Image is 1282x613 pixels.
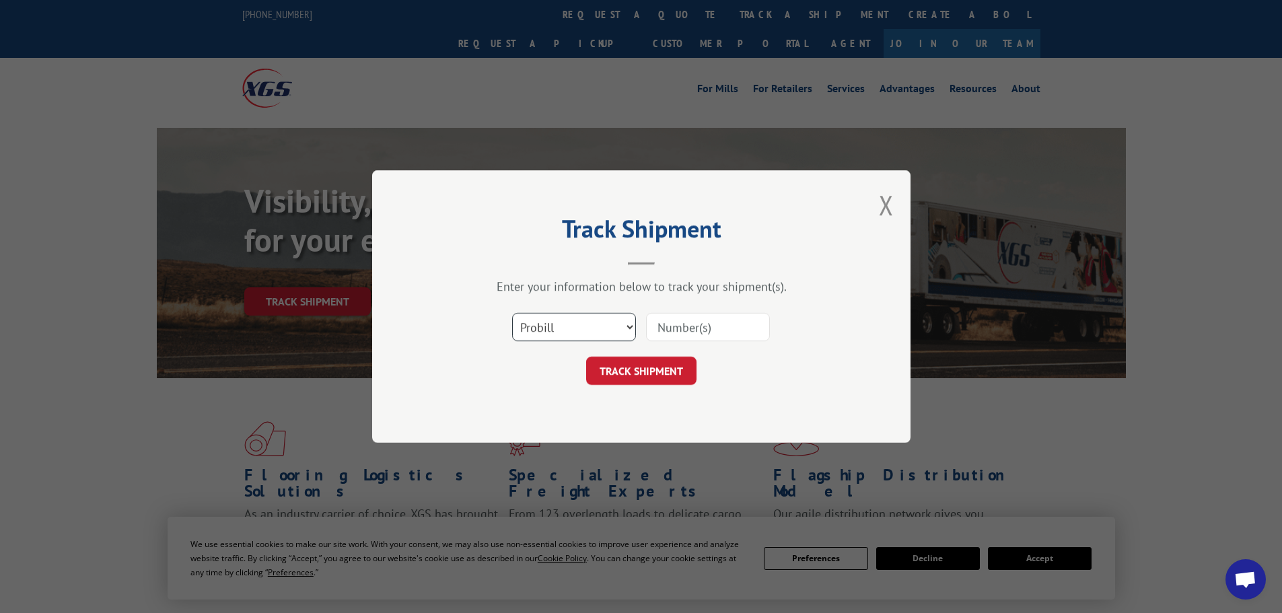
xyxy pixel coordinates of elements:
[439,279,843,294] div: Enter your information below to track your shipment(s).
[586,357,697,385] button: TRACK SHIPMENT
[646,313,770,341] input: Number(s)
[879,187,894,223] button: Close modal
[1225,559,1266,600] a: Open chat
[439,219,843,245] h2: Track Shipment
